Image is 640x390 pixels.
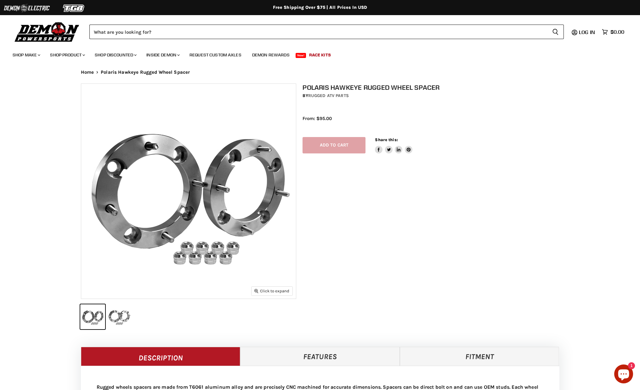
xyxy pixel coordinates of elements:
a: $0.00 [599,27,627,37]
aside: Share this: [375,137,412,154]
a: Fitment [400,347,559,366]
a: Rugged ATV Parts [308,93,349,98]
a: Request Custom Axles [185,49,246,61]
a: Shop Product [45,49,89,61]
a: Race Kits [304,49,336,61]
button: Click to expand [252,287,292,295]
img: Polaris Hawkeye Rugged Wheel Spacer [81,84,296,299]
span: Share this: [375,137,398,142]
span: Log in [579,29,595,35]
span: From: $95.00 [303,116,332,121]
nav: Breadcrumbs [68,70,572,75]
div: by [303,92,566,99]
form: Product [89,25,564,39]
span: Click to expand [254,289,289,293]
button: Polaris Hawkeye Rugged Wheel Spacer thumbnail [80,304,105,329]
a: Log in [576,29,599,35]
a: Demon Rewards [247,49,294,61]
button: Polaris Hawkeye Rugged Wheel Spacer thumbnail [107,304,132,329]
button: Search [547,25,564,39]
a: Description [81,347,241,366]
img: Demon Powersports [13,20,82,43]
inbox-online-store-chat: Shopify online store chat [612,364,635,385]
img: Demon Electric Logo 2 [3,2,50,14]
ul: Main menu [8,46,623,61]
span: $0.00 [610,29,624,35]
a: Shop Make [8,49,44,61]
img: TGB Logo 2 [50,2,98,14]
input: Search [89,25,547,39]
span: Polaris Hawkeye Rugged Wheel Spacer [101,70,190,75]
a: Inside Demon [142,49,184,61]
span: New! [296,53,306,58]
a: Home [81,70,94,75]
h1: Polaris Hawkeye Rugged Wheel Spacer [303,83,566,91]
div: Free Shipping Over $75 | All Prices In USD [68,5,572,10]
a: Shop Discounted [90,49,140,61]
a: Features [240,347,400,366]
